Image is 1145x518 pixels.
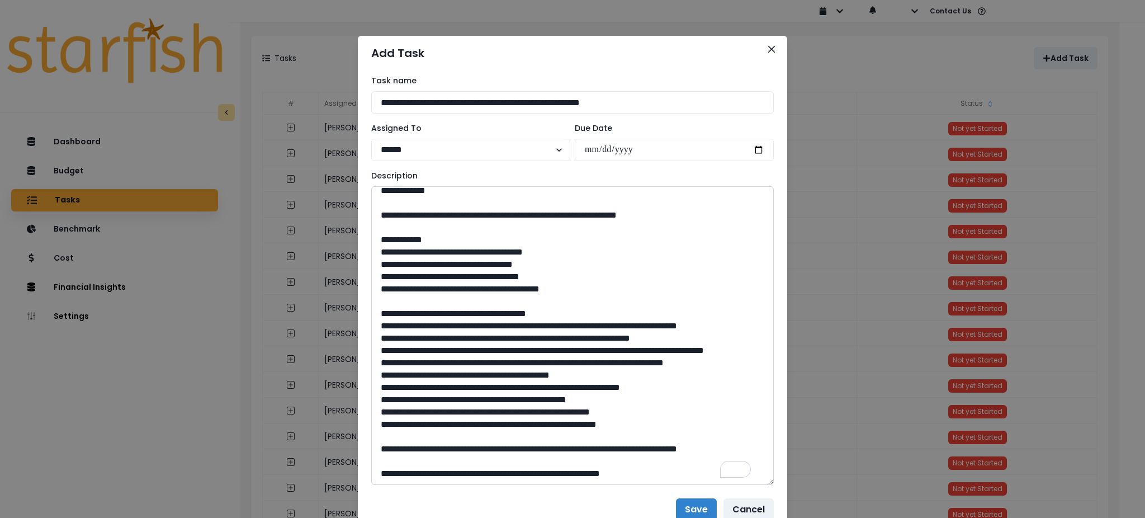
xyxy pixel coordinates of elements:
[371,123,564,134] label: Assigned To
[575,123,767,134] label: Due Date
[371,170,767,182] label: Description
[371,186,774,485] textarea: To enrich screen reader interactions, please activate Accessibility in Grammarly extension settings
[358,36,787,70] header: Add Task
[371,75,767,87] label: Task name
[763,40,780,58] button: Close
